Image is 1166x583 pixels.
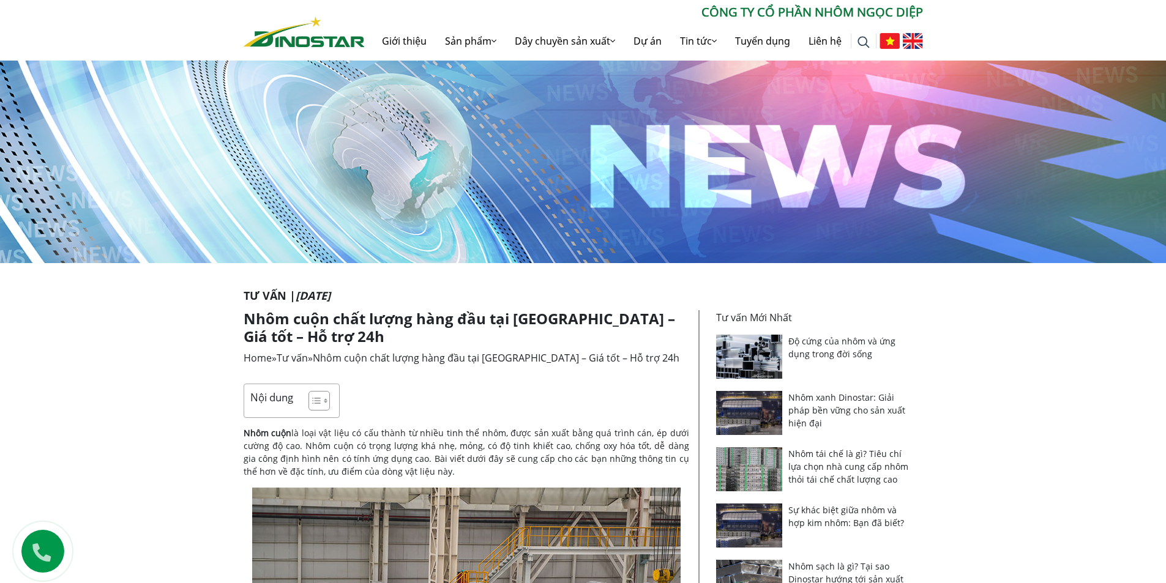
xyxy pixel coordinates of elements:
[296,288,331,303] i: [DATE]
[250,390,293,404] p: Nội dung
[244,427,292,439] strong: Nhôm cuộn
[858,36,870,48] img: search
[365,3,923,21] p: CÔNG TY CỔ PHẦN NHÔM NGỌC DIỆP
[277,351,308,365] a: Tư vấn
[716,310,916,325] p: Tư vấn Mới Nhất
[788,504,904,529] a: Sự khác biệt giữa nhôm và hợp kim nhôm: Bạn đã biết?
[726,21,799,61] a: Tuyển dụng
[313,351,679,365] span: Nhôm cuộn chất lượng hàng đầu tại [GEOGRAPHIC_DATA] – Giá tốt – Hỗ trợ 24h
[244,351,272,365] a: Home
[716,335,783,379] img: Độ cứng của nhôm và ứng dụng trong đời sống
[788,392,905,429] a: Nhôm xanh Dinostar: Giải pháp bền vững cho sản xuất hiện đại
[788,335,895,360] a: Độ cứng của nhôm và ứng dụng trong đời sống
[624,21,671,61] a: Dự án
[880,33,900,49] img: Tiếng Việt
[506,21,624,61] a: Dây chuyền sản xuất
[716,503,783,548] img: Sự khác biệt giữa nhôm và hợp kim nhôm: Bạn đã biết?
[244,17,365,47] img: Nhôm Dinostar
[671,21,726,61] a: Tin tức
[903,33,923,49] img: English
[299,390,327,411] a: Toggle Table of Content
[436,21,506,61] a: Sản phẩm
[799,21,851,61] a: Liên hệ
[244,288,923,304] p: Tư vấn |
[373,21,436,61] a: Giới thiệu
[716,391,783,435] img: Nhôm xanh Dinostar: Giải pháp bền vững cho sản xuất hiện đại
[716,447,783,491] img: Nhôm tái chế là gì? Tiêu chí lựa chọn nhà cung cấp nhôm thỏi tái chế chất lượng cao
[244,310,689,346] h1: Nhôm cuộn chất lượng hàng đầu tại [GEOGRAPHIC_DATA] – Giá tốt – Hỗ trợ 24h
[244,426,689,478] p: là loại vật liệu có cấu thành từ nhiều tinh thể nhôm, được sản xuất bằng quá trình cán, ép dưới c...
[244,351,679,365] span: » »
[788,448,908,485] a: Nhôm tái chế là gì? Tiêu chí lựa chọn nhà cung cấp nhôm thỏi tái chế chất lượng cao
